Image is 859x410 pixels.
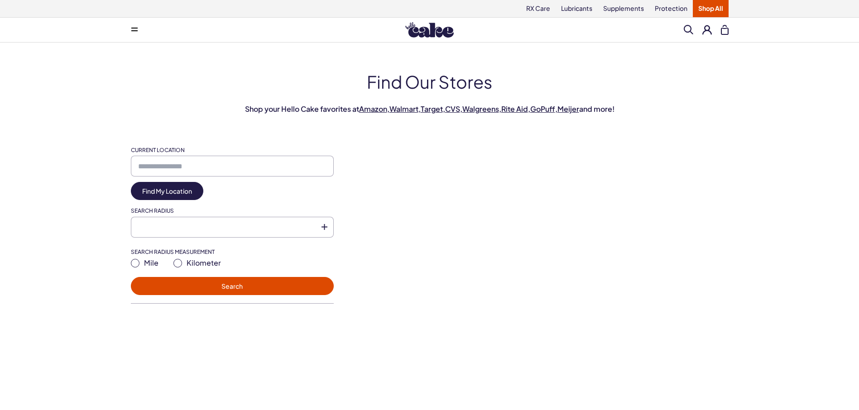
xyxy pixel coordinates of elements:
[131,248,334,256] label: Search Radius Measurement
[530,104,555,114] a: GoPuff
[131,104,729,114] p: Shop your Hello Cake favorites at , , , , , , , and more!
[462,104,499,114] a: Walgreens
[144,258,158,268] span: Mile
[501,104,528,114] a: Rite Aid
[187,258,221,268] span: Kilometer
[131,147,334,154] label: Current Location
[389,104,418,114] a: Walmart
[359,104,387,114] a: Amazon
[131,70,729,94] h1: Find Our Stores
[131,182,203,200] a: Find My Location
[405,22,454,38] img: Hello Cake
[557,104,579,114] a: Meijer
[131,207,334,215] label: Search Radius
[421,104,443,114] a: Target
[445,104,460,114] a: CVS
[131,277,334,295] button: Search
